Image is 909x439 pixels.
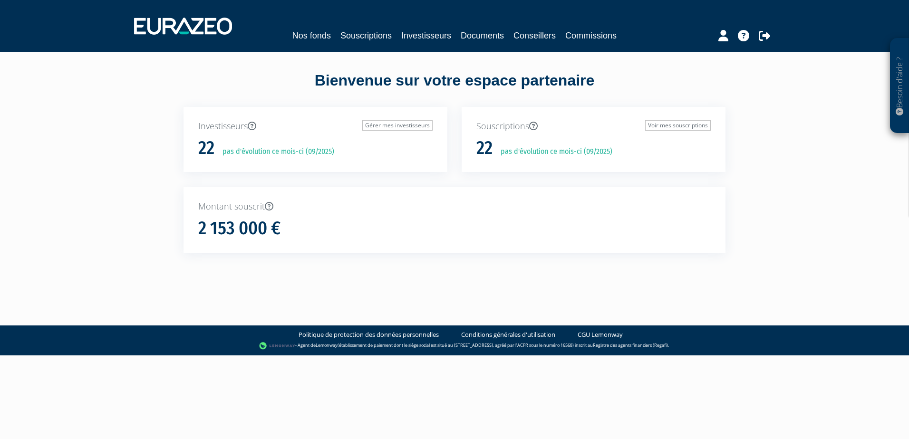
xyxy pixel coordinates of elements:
[259,341,296,351] img: logo-lemonway.png
[316,342,338,348] a: Lemonway
[292,29,331,42] a: Nos fonds
[565,29,617,42] a: Commissions
[578,330,623,339] a: CGU Lemonway
[645,120,711,131] a: Voir mes souscriptions
[340,29,392,42] a: Souscriptions
[299,330,439,339] a: Politique de protection des données personnelles
[894,43,905,129] p: Besoin d'aide ?
[401,29,451,42] a: Investisseurs
[198,120,433,133] p: Investisseurs
[461,330,555,339] a: Conditions générales d'utilisation
[362,120,433,131] a: Gérer mes investisseurs
[476,120,711,133] p: Souscriptions
[176,70,733,107] div: Bienvenue sur votre espace partenaire
[593,342,668,348] a: Registre des agents financiers (Regafi)
[216,146,334,157] p: pas d'évolution ce mois-ci (09/2025)
[198,219,280,239] h1: 2 153 000 €
[10,341,899,351] div: - Agent de (établissement de paiement dont le siège social est situé au [STREET_ADDRESS], agréé p...
[494,146,612,157] p: pas d'évolution ce mois-ci (09/2025)
[198,200,711,213] p: Montant souscrit
[198,138,214,158] h1: 22
[461,29,504,42] a: Documents
[134,18,232,35] img: 1732889491-logotype_eurazeo_blanc_rvb.png
[476,138,493,158] h1: 22
[513,29,556,42] a: Conseillers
